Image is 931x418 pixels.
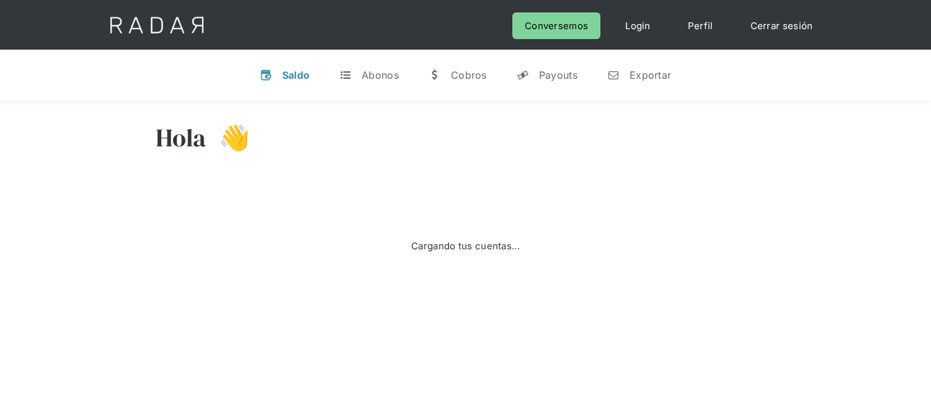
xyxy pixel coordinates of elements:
[512,12,600,39] a: Conversemos
[429,69,441,81] div: w
[630,69,671,81] div: Exportar
[517,69,529,81] div: y
[607,69,620,81] div: n
[411,238,520,254] div: Cargando tus cuentas...
[539,69,577,81] div: Payouts
[339,69,352,81] div: t
[260,69,272,81] div: v
[451,69,487,81] div: Cobros
[738,12,826,39] a: Cerrar sesión
[156,122,207,153] h3: Hola
[207,122,250,153] h3: 👋
[613,12,663,39] a: Login
[675,12,726,39] a: Perfil
[282,69,310,81] div: Saldo
[362,69,399,81] div: Abonos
